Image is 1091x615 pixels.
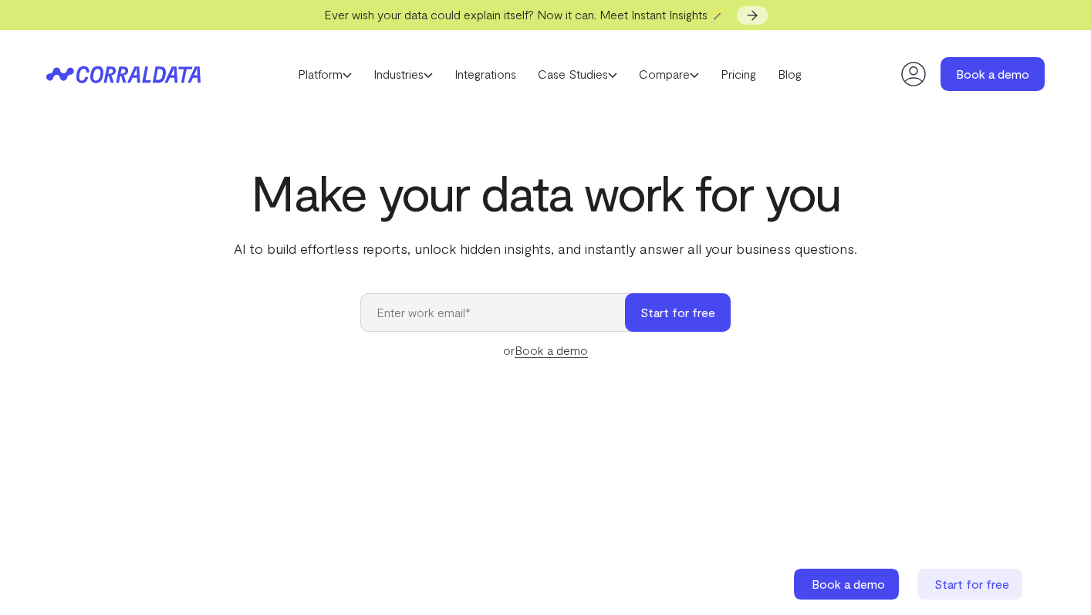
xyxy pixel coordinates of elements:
span: Start for free [934,576,1009,591]
span: Ever wish your data could explain itself? Now it can. Meet Instant Insights 🪄 [324,7,726,22]
a: Case Studies [527,63,628,86]
a: Book a demo [515,343,588,358]
a: Integrations [444,63,527,86]
input: Enter work email* [360,293,640,332]
a: Compare [628,63,710,86]
a: Platform [287,63,363,86]
a: Start for free [917,569,1025,600]
a: Pricing [710,63,767,86]
a: Book a demo [941,57,1045,91]
h1: Make your data work for you [231,164,860,220]
div: or [360,341,731,360]
span: Book a demo [812,576,885,591]
a: Industries [363,63,444,86]
p: AI to build effortless reports, unlock hidden insights, and instantly answer all your business qu... [231,238,860,259]
a: Book a demo [794,569,902,600]
button: Start for free [625,293,731,332]
a: Blog [767,63,812,86]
